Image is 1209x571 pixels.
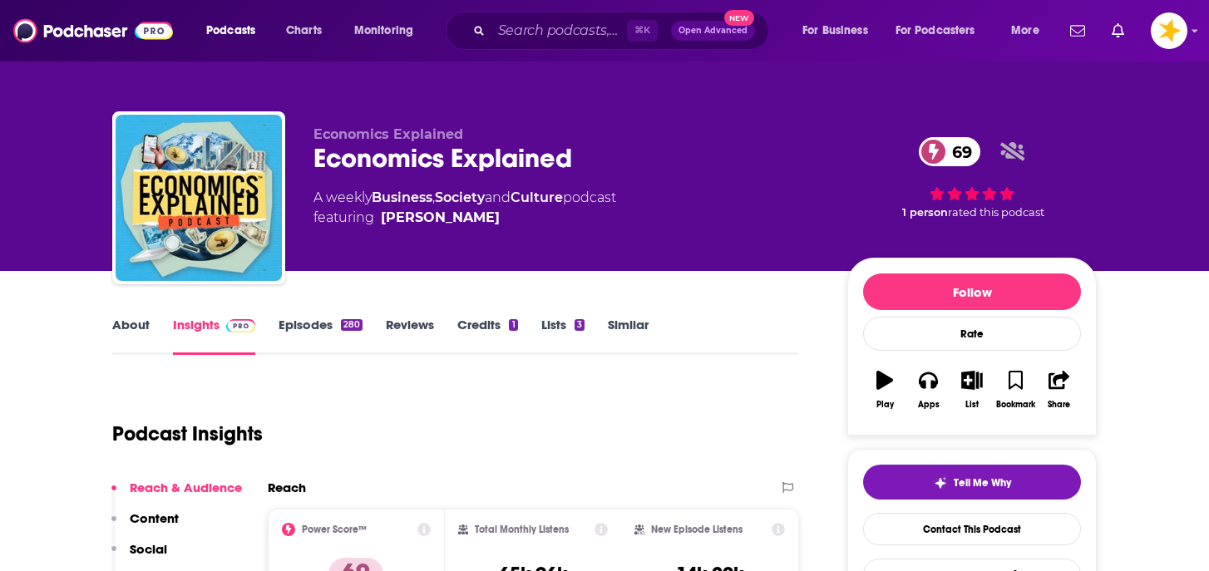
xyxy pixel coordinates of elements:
button: Apps [906,360,950,420]
button: Show profile menu [1151,12,1187,49]
div: 3 [575,319,585,331]
span: Open Advanced [679,27,748,35]
div: Search podcasts, credits, & more... [461,12,785,50]
a: Lists3 [541,317,585,355]
a: Credits1 [457,317,517,355]
img: Podchaser - Follow, Share and Rate Podcasts [13,15,173,47]
button: Reach & Audience [111,480,242,510]
span: featuring [313,208,616,228]
button: open menu [999,17,1060,44]
a: Similar [608,317,649,355]
div: A weekly podcast [313,188,616,228]
div: Share [1048,400,1070,410]
img: Economics Explained [116,115,282,281]
button: Open AdvancedNew [671,21,755,41]
a: About [112,317,150,355]
a: Culture [511,190,563,205]
button: tell me why sparkleTell Me Why [863,465,1081,500]
img: Podchaser Pro [226,319,255,332]
button: Follow [863,273,1081,310]
a: 69 [919,137,980,166]
div: Bookmark [996,400,1035,410]
h2: Total Monthly Listens [475,524,569,535]
p: Content [130,510,179,526]
span: New [724,10,754,26]
button: Share [1038,360,1081,420]
p: Reach & Audience [130,480,242,495]
button: Play [863,360,906,420]
a: Show notifications dropdown [1105,17,1131,45]
span: , [432,190,435,205]
button: open menu [195,17,277,44]
div: 280 [341,319,363,331]
a: InsightsPodchaser Pro [173,317,255,355]
a: [PERSON_NAME] [381,208,500,228]
a: Reviews [386,317,434,355]
a: Episodes280 [279,317,363,355]
div: Play [876,400,894,410]
div: 1 [509,319,517,331]
h2: Power Score™ [302,524,367,535]
div: 69 1 personrated this podcast [847,126,1097,229]
span: 69 [935,137,980,166]
span: 1 person [902,206,948,219]
span: For Business [802,19,868,42]
a: Contact This Podcast [863,513,1081,545]
span: Charts [286,19,322,42]
span: Logged in as Spreaker_Prime [1151,12,1187,49]
p: Social [130,541,167,557]
span: Economics Explained [313,126,463,142]
h2: New Episode Listens [651,524,743,535]
a: Charts [275,17,332,44]
div: Apps [918,400,940,410]
img: User Profile [1151,12,1187,49]
span: More [1011,19,1039,42]
span: and [485,190,511,205]
button: open menu [343,17,435,44]
span: For Podcasters [896,19,975,42]
a: Society [435,190,485,205]
div: Rate [863,317,1081,351]
h1: Podcast Insights [112,421,263,446]
button: open menu [885,17,999,44]
span: Podcasts [206,19,255,42]
span: Monitoring [354,19,413,42]
a: Business [372,190,432,205]
div: List [965,400,979,410]
span: rated this podcast [948,206,1044,219]
button: Bookmark [994,360,1037,420]
img: tell me why sparkle [934,476,947,490]
a: Show notifications dropdown [1063,17,1092,45]
span: Tell Me Why [954,476,1011,490]
button: List [950,360,994,420]
input: Search podcasts, credits, & more... [491,17,627,44]
button: Content [111,510,179,541]
h2: Reach [268,480,306,495]
span: ⌘ K [627,20,658,42]
button: open menu [791,17,889,44]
